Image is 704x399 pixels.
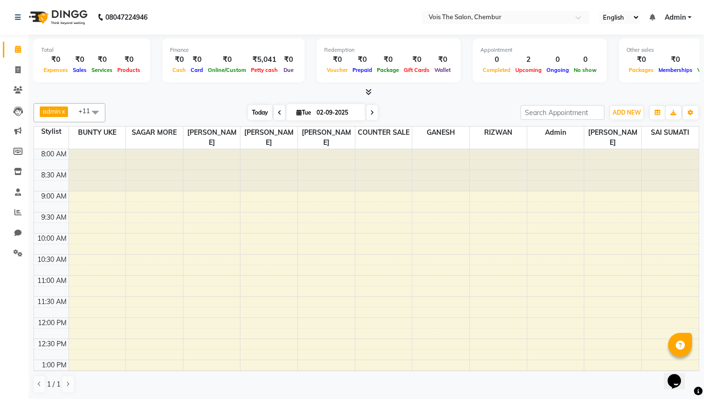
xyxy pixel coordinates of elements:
[375,54,401,65] div: ₹0
[480,67,513,73] span: Completed
[240,127,297,149] span: [PERSON_NAME]
[324,67,350,73] span: Voucher
[626,67,656,73] span: Packages
[170,54,188,65] div: ₹0
[626,54,656,65] div: ₹0
[47,379,60,389] span: 1 / 1
[170,67,188,73] span: Cash
[480,54,513,65] div: 0
[584,127,641,149] span: [PERSON_NAME]
[527,127,584,139] span: admin
[79,107,97,115] span: +11
[375,67,401,73] span: Package
[513,67,544,73] span: Upcoming
[170,46,297,54] div: Finance
[480,46,599,54] div: Appointment
[249,54,280,65] div: ₹5,041
[36,339,68,349] div: 12:30 PM
[126,127,183,139] span: SAGAR MORE
[35,276,68,286] div: 11:00 AM
[665,12,686,23] span: Admin
[248,105,272,120] span: Today
[656,54,695,65] div: ₹0
[61,107,65,115] a: x
[115,54,143,65] div: ₹0
[401,54,432,65] div: ₹0
[571,54,599,65] div: 0
[401,67,432,73] span: Gift Cards
[41,46,143,54] div: Total
[324,54,350,65] div: ₹0
[188,54,205,65] div: ₹0
[432,54,453,65] div: ₹0
[513,54,544,65] div: 2
[521,105,604,120] input: Search Appointment
[183,127,240,149] span: [PERSON_NAME]
[610,106,643,119] button: ADD NEW
[39,170,68,180] div: 8:30 AM
[24,4,90,31] img: logo
[324,46,453,54] div: Redemption
[70,67,89,73] span: Sales
[89,67,115,73] span: Services
[43,107,61,115] span: admin
[544,54,571,65] div: 0
[205,67,249,73] span: Online/Custom
[39,191,68,201] div: 9:00 AM
[642,127,699,139] span: SAI SUMATI
[544,67,571,73] span: Ongoing
[35,234,68,244] div: 10:00 AM
[35,255,68,265] div: 10:30 AM
[412,127,469,139] span: GANESH
[664,361,694,389] iframe: chat widget
[39,212,68,223] div: 9:30 AM
[70,54,89,65] div: ₹0
[36,318,68,328] div: 12:00 PM
[656,67,695,73] span: Memberships
[188,67,205,73] span: Card
[350,67,375,73] span: Prepaid
[350,54,375,65] div: ₹0
[34,127,68,137] div: Stylist
[249,67,280,73] span: Petty cash
[355,127,412,139] span: COUNTER SALE
[298,127,355,149] span: [PERSON_NAME]
[41,54,70,65] div: ₹0
[39,149,68,159] div: 8:00 AM
[205,54,249,65] div: ₹0
[613,109,641,116] span: ADD NEW
[314,106,362,120] input: 2025-09-02
[470,127,527,139] span: RIZWAN
[432,67,453,73] span: Wallet
[105,4,148,31] b: 08047224946
[41,67,70,73] span: Expenses
[294,109,314,116] span: Tue
[281,67,296,73] span: Due
[69,127,126,139] span: BUNTY UKE
[40,360,68,370] div: 1:00 PM
[115,67,143,73] span: Products
[280,54,297,65] div: ₹0
[571,67,599,73] span: No show
[89,54,115,65] div: ₹0
[35,297,68,307] div: 11:30 AM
